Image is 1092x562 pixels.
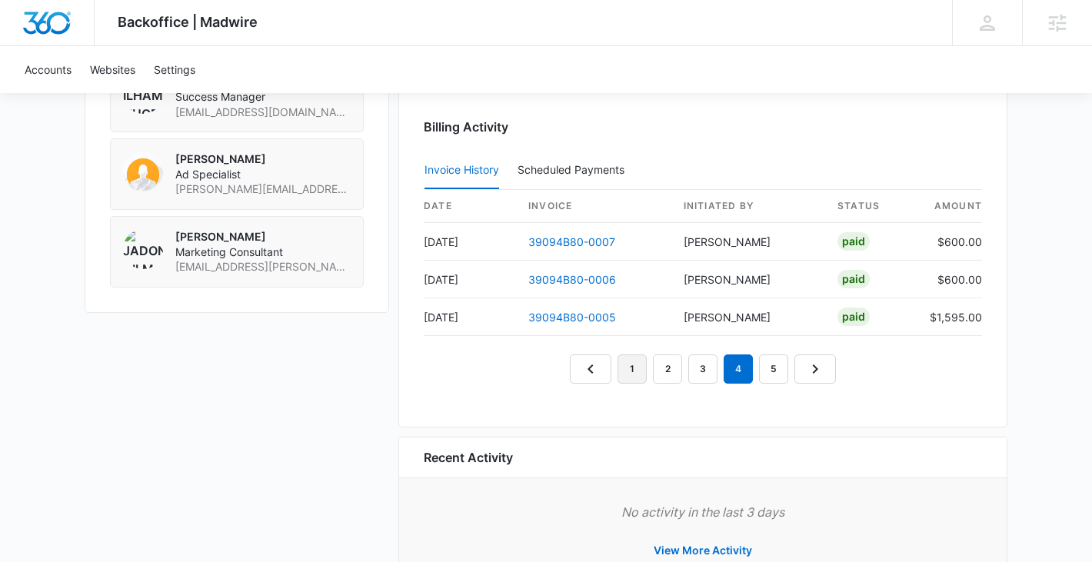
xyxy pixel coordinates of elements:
img: tab_domain_overview_orange.svg [42,89,54,101]
a: 39094B80-0005 [528,311,616,324]
a: Websites [81,46,145,93]
div: Paid [837,270,870,288]
span: Success Manager [175,89,351,105]
a: Accounts [15,46,81,93]
div: Paid [837,232,870,251]
th: Initiated By [671,190,825,223]
th: date [424,190,516,223]
a: Page 5 [759,354,788,384]
a: Page 2 [653,354,682,384]
td: [DATE] [424,298,516,336]
a: Next Page [794,354,836,384]
img: kyl Davis [123,151,163,191]
a: Settings [145,46,205,93]
td: $600.00 [917,261,982,298]
span: [PERSON_NAME][EMAIL_ADDRESS][DOMAIN_NAME] [175,181,351,197]
p: [PERSON_NAME] [175,151,351,167]
td: $1,595.00 [917,298,982,336]
a: 39094B80-0006 [528,273,616,286]
th: amount [917,190,982,223]
span: Backoffice | Madwire [118,14,258,30]
img: Jadon Gilmartin [123,229,163,269]
a: Previous Page [570,354,611,384]
td: [DATE] [424,223,516,261]
div: v 4.0.25 [43,25,75,37]
span: [EMAIL_ADDRESS][DOMAIN_NAME] [175,105,351,120]
img: tab_keywords_by_traffic_grey.svg [153,89,165,101]
td: [PERSON_NAME] [671,261,825,298]
h3: Billing Activity [424,118,982,136]
div: Scheduled Payments [518,165,631,175]
th: invoice [516,190,671,223]
p: No activity in the last 3 days [424,503,982,521]
span: [EMAIL_ADDRESS][PERSON_NAME][DOMAIN_NAME] [175,259,351,274]
a: Page 1 [618,354,647,384]
td: [PERSON_NAME] [671,298,825,336]
img: website_grey.svg [25,40,37,52]
img: logo_orange.svg [25,25,37,37]
div: Domain Overview [58,91,138,101]
th: status [825,190,917,223]
button: Invoice History [424,152,499,189]
h6: Recent Activity [424,448,513,467]
em: 4 [724,354,753,384]
img: Ilham Nugroho [123,74,163,114]
a: 39094B80-0007 [528,235,615,248]
td: [PERSON_NAME] [671,223,825,261]
td: [DATE] [424,261,516,298]
td: $600.00 [917,223,982,261]
nav: Pagination [570,354,836,384]
span: Ad Specialist [175,167,351,182]
span: Marketing Consultant [175,244,351,260]
p: [PERSON_NAME] [175,229,351,244]
div: Paid [837,308,870,326]
a: Page 3 [688,354,717,384]
div: Keywords by Traffic [170,91,259,101]
div: Domain: [DOMAIN_NAME] [40,40,169,52]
